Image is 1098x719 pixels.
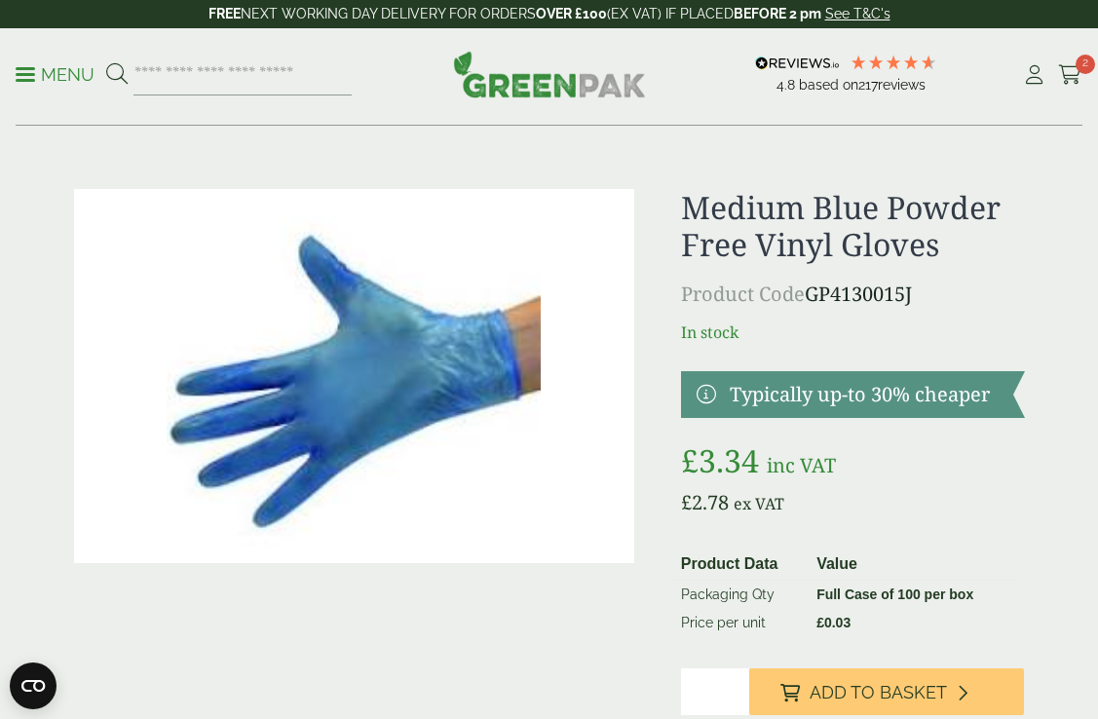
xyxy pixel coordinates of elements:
p: In stock [681,321,1025,344]
bdi: 0.03 [816,615,851,630]
span: £ [681,439,699,481]
img: REVIEWS.io [755,57,840,70]
img: 4130015J Blue Vinyl Powder Free Gloves Medium [74,189,634,563]
bdi: 3.34 [681,439,759,481]
i: Cart [1058,65,1082,85]
i: My Account [1022,65,1046,85]
span: £ [816,615,824,630]
div: 4.77 Stars [850,54,937,71]
span: 4.8 [776,77,799,93]
span: Based on [799,77,858,93]
h1: Medium Blue Powder Free Vinyl Gloves [681,189,1025,264]
span: 2 [1076,55,1095,74]
button: Add to Basket [749,668,1024,715]
a: 2 [1058,60,1082,90]
th: Value [809,549,1016,581]
td: Packaging Qty [673,580,809,609]
p: GP4130015J [681,280,1025,309]
bdi: 2.78 [681,489,729,515]
strong: OVER £100 [536,6,607,21]
span: £ [681,489,692,515]
span: ex VAT [734,493,784,514]
span: 217 [858,77,878,93]
a: See T&C's [825,6,890,21]
span: inc VAT [767,452,836,478]
button: Open CMP widget [10,662,57,709]
span: Add to Basket [810,682,947,703]
span: reviews [878,77,926,93]
span: Product Code [681,281,805,307]
strong: FREE [208,6,241,21]
th: Product Data [673,549,809,581]
a: Menu [16,63,95,83]
img: GreenPak Supplies [453,51,646,97]
strong: Full Case of 100 per box [816,587,973,602]
strong: BEFORE 2 pm [734,6,821,21]
td: Price per unit [673,609,809,637]
p: Menu [16,63,95,87]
